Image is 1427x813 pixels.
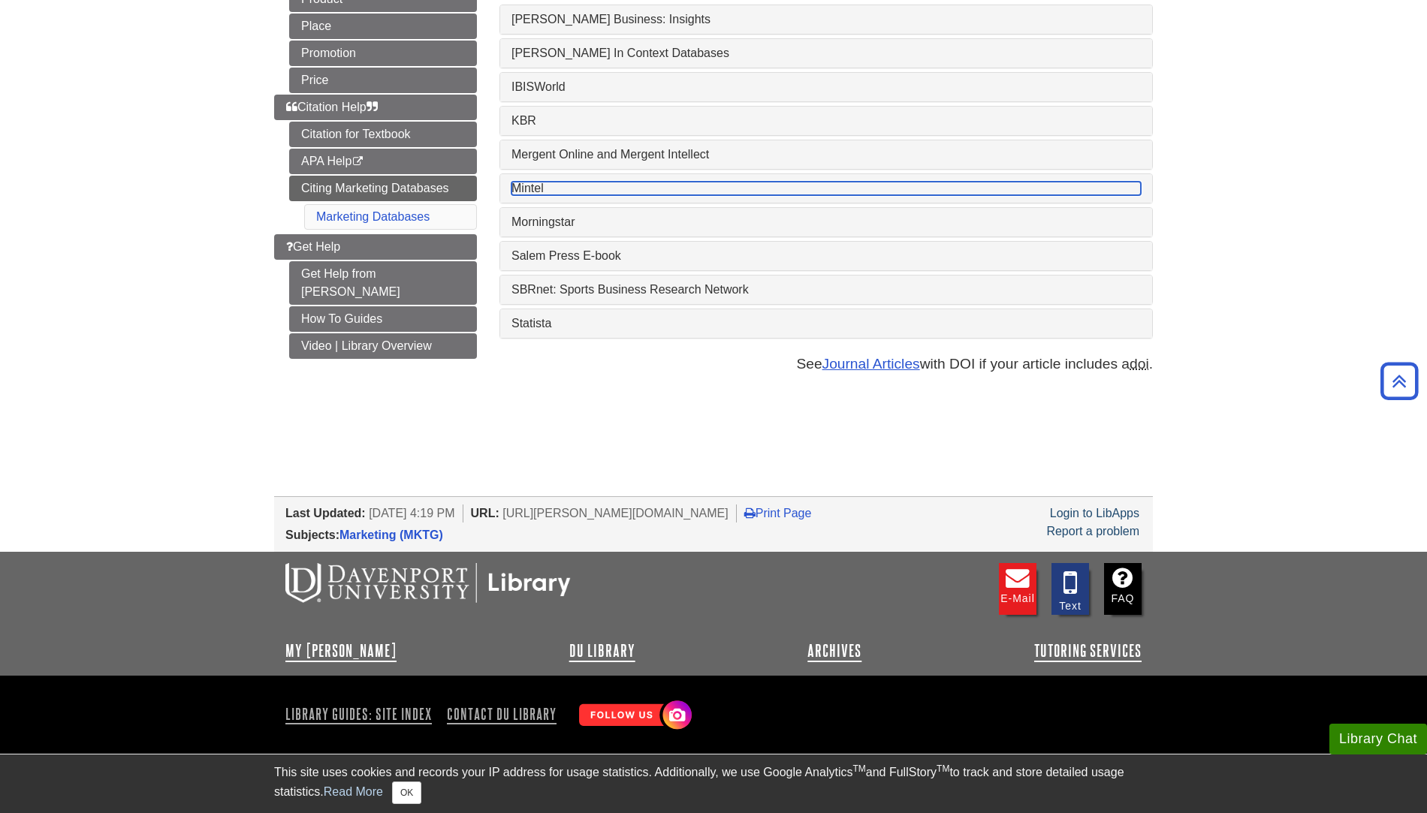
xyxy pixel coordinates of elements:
[1051,563,1089,615] a: Text
[744,507,756,519] i: Print Page
[499,354,1153,375] p: See with DOI if your article includes a .
[1046,525,1139,537] a: Report a problem
[999,563,1036,615] a: E-mail
[511,283,1141,297] a: SBRnet: Sports Business Research Network
[502,507,729,519] span: [URL][PERSON_NAME][DOMAIN_NAME]
[822,356,920,372] a: Journal Articles
[285,507,366,519] span: Last Updated:
[274,763,1153,804] div: This site uses cookies and records your IP address for usage statistics. Additionally, we use Goo...
[471,507,499,519] span: URL:
[807,642,861,660] a: Archives
[285,642,397,660] a: My [PERSON_NAME]
[852,763,865,774] sup: TM
[511,13,1141,26] a: [PERSON_NAME] Business: Insights
[351,157,364,167] i: This link opens in a new window
[744,507,812,519] a: Print Page
[511,47,1141,60] a: [PERSON_NAME] In Context Databases
[285,701,438,727] a: Library Guides: Site Index
[285,528,339,541] span: Subjects:
[572,694,695,737] img: Follow Us! Instagram
[511,215,1141,229] a: Morningstar
[511,317,1141,330] a: Statista
[289,306,477,332] a: How To Guides
[511,182,1141,195] a: Mintel
[274,95,477,120] a: Citation Help
[286,240,340,253] span: Get Help
[441,701,563,727] a: Contact DU Library
[274,234,477,260] a: Get Help
[937,763,949,774] sup: TM
[392,781,421,804] button: Close
[339,528,443,541] a: Marketing (MKTG)
[289,68,477,93] a: Price
[511,114,1141,128] a: KBR
[1329,724,1427,754] button: Library Chat
[289,261,477,305] a: Get Help from [PERSON_NAME]
[1050,507,1139,519] a: Login to LibApps
[286,101,378,113] span: Citation Help
[511,148,1141,161] a: Mergent Online and Mergent Intellect
[289,333,477,359] a: Video | Library Overview
[289,149,477,174] a: APA Help
[316,210,430,223] a: Marketing Databases
[289,41,477,66] a: Promotion
[1104,563,1142,615] a: FAQ
[511,80,1141,94] a: IBISWorld
[289,14,477,39] a: Place
[324,785,383,798] a: Read More
[289,176,477,201] a: Citing Marketing Databases
[369,507,454,519] span: [DATE] 4:19 PM
[1130,356,1149,372] abbr: digital object identifier such as 10.1177/‌1032373210373619
[1375,371,1423,391] a: Back to Top
[511,249,1141,263] a: Salem Press E-book
[285,563,571,602] img: DU Libraries
[289,122,477,147] a: Citation for Textbook
[569,642,635,660] a: DU Library
[1034,642,1142,660] a: Tutoring Services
